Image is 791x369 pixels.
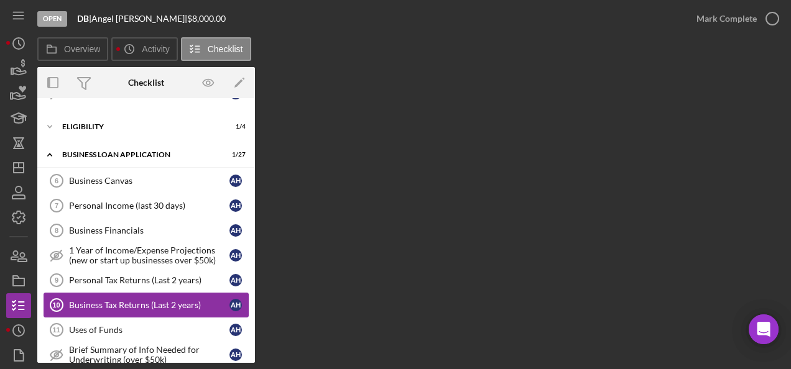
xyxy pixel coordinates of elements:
[62,151,215,158] div: BUSINESS LOAN APPLICATION
[128,78,164,88] div: Checklist
[55,202,58,209] tspan: 7
[696,6,757,31] div: Mark Complete
[52,301,60,309] tspan: 10
[229,175,242,187] div: A H
[44,293,249,317] a: 10Business Tax Returns (Last 2 years)AH
[684,6,785,31] button: Mark Complete
[229,199,242,212] div: A H
[223,151,246,158] div: 1 / 27
[44,218,249,243] a: 8Business FinancialsAH
[111,37,177,61] button: Activity
[55,177,58,184] tspan: 6
[77,13,89,24] b: DB
[55,227,58,234] tspan: 8
[208,44,243,54] label: Checklist
[142,44,169,54] label: Activity
[64,44,100,54] label: Overview
[229,348,242,361] div: A H
[229,249,242,262] div: A H
[44,268,249,293] a: 9Personal Tax Returns (Last 2 years)AH
[229,324,242,336] div: A H
[223,123,246,130] div: 1 / 4
[37,11,67,27] div: Open
[749,314,779,344] div: Open Intercom Messenger
[37,37,108,61] button: Overview
[69,245,229,265] div: 1 Year of Income/Expense Projections (new or start up businesses over $50k)
[69,300,229,310] div: Business Tax Returns (Last 2 years)
[55,276,58,284] tspan: 9
[44,243,249,268] a: 1 Year of Income/Expense Projections (new or start up businesses over $50k)AH
[44,168,249,193] a: 6Business CanvasAH
[91,14,187,24] div: Angel [PERSON_NAME] |
[44,193,249,218] a: 7Personal Income (last 30 days)AH
[44,342,249,367] a: Brief Summary of Info Needed for Underwriting (over $50k)AH
[229,224,242,237] div: A H
[69,325,229,335] div: Uses of Funds
[52,326,60,334] tspan: 11
[69,176,229,186] div: Business Canvas
[187,14,229,24] div: $8,000.00
[181,37,251,61] button: Checklist
[62,123,215,130] div: ELIGIBILITY
[69,225,229,235] div: Business Financials
[69,275,229,285] div: Personal Tax Returns (Last 2 years)
[69,345,229,365] div: Brief Summary of Info Needed for Underwriting (over $50k)
[44,317,249,342] a: 11Uses of FundsAH
[229,299,242,311] div: A H
[77,14,91,24] div: |
[69,201,229,211] div: Personal Income (last 30 days)
[229,274,242,286] div: A H
[44,81,249,106] a: Credit AuthorizationAH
